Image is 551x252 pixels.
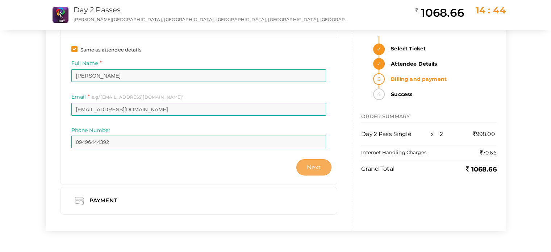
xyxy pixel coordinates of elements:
span: e.g."[EMAIL_ADDRESS][DOMAIN_NAME]" [92,94,184,100]
p: [PERSON_NAME][GEOGRAPHIC_DATA], [GEOGRAPHIC_DATA], [GEOGRAPHIC_DATA], [GEOGRAPHIC_DATA], [GEOGRAP... [74,16,349,22]
b: 1068.66 [466,165,496,173]
span: 14 : 44 [476,5,506,16]
strong: Select Ticket [387,43,496,54]
span: 998.00 [473,131,495,137]
div: Payment [84,196,125,205]
label: Internet Handling Charges [361,149,426,156]
strong: Success [387,88,496,100]
h2: 1068.66 [416,5,464,20]
label: Full Name [71,59,102,67]
span: Day 2 Pass Single [361,131,411,137]
input: ex: some@example.com [71,103,326,116]
label: 70.66 [480,149,497,156]
label: Email [71,93,90,101]
input: Enter phone number [71,136,326,148]
a: Day 2 Passes [74,5,121,14]
button: Next [296,159,332,175]
span: x 2 [431,131,443,137]
label: Grand Total [361,165,395,173]
span: ORDER SUMMARY [361,113,410,120]
img: credit-card.png [75,196,84,205]
img: ROG1HZJP_small.png [53,7,68,23]
strong: Attendee Details [387,58,496,70]
span: Same as attendee details [80,47,141,53]
strong: Billing and payment [387,73,496,85]
span: Next [307,164,321,171]
label: Phone Number [71,127,111,134]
